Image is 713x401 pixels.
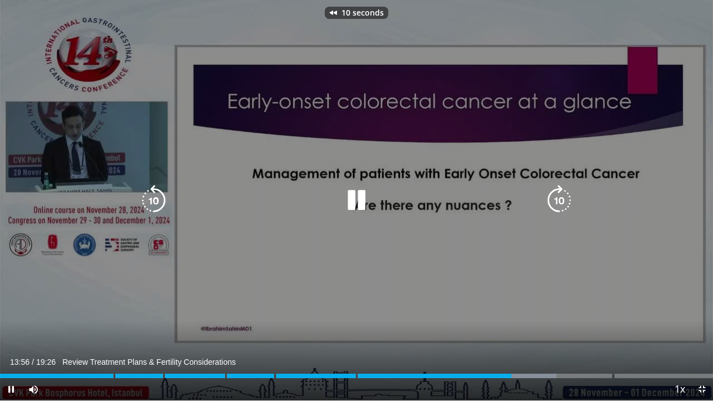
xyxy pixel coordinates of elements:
button: Mute [22,378,45,400]
span: 13:56 [10,358,30,366]
span: Review Treatment Plans & Fertility Considerations [62,357,236,367]
button: Playback Rate [668,378,691,400]
button: Exit Fullscreen [691,378,713,400]
span: 19:26 [36,358,56,366]
span: / [32,358,34,366]
p: 10 seconds [341,9,384,17]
